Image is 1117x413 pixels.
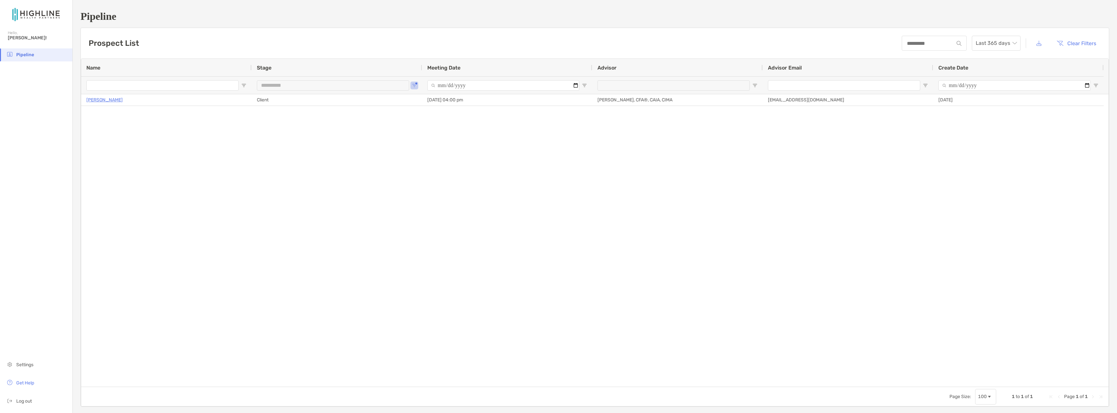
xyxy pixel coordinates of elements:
[1030,394,1033,399] span: 1
[8,35,69,41] span: [PERSON_NAME]!
[752,83,758,88] button: Open Filter Menu
[949,394,971,399] div: Page Size:
[412,83,417,88] button: Open Filter Menu
[976,36,1017,50] span: Last 365 days
[1016,394,1020,399] span: to
[89,39,139,48] h3: Prospect List
[975,389,996,405] div: Page Size
[81,10,1109,22] h1: Pipeline
[241,83,246,88] button: Open Filter Menu
[1021,394,1024,399] span: 1
[1093,83,1098,88] button: Open Filter Menu
[1025,394,1029,399] span: of
[1085,394,1088,399] span: 1
[1012,394,1015,399] span: 1
[978,394,987,399] div: 100
[1056,394,1061,399] div: Previous Page
[427,80,579,91] input: Meeting Date Filter Input
[1090,394,1096,399] div: Next Page
[768,65,802,71] span: Advisor Email
[252,94,422,106] div: Client
[938,80,1091,91] input: Create Date Filter Input
[933,94,1104,106] div: [DATE]
[86,96,123,104] a: [PERSON_NAME]
[1052,36,1101,50] button: Clear Filters
[16,380,34,386] span: Get Help
[582,83,587,88] button: Open Filter Menu
[6,379,14,386] img: get-help icon
[6,360,14,368] img: settings icon
[16,52,34,58] span: Pipeline
[427,65,460,71] span: Meeting Date
[592,94,763,106] div: [PERSON_NAME], CFA®, CAIA, CIMA
[1080,394,1084,399] span: of
[1048,394,1054,399] div: First Page
[1064,394,1075,399] span: Page
[8,3,65,26] img: Zoe Logo
[923,83,928,88] button: Open Filter Menu
[86,80,239,91] input: Name Filter Input
[768,80,920,91] input: Advisor Email Filter Input
[16,398,32,404] span: Log out
[957,41,961,46] img: input icon
[422,94,592,106] div: [DATE] 04:00 pm
[86,65,100,71] span: Name
[938,65,968,71] span: Create Date
[16,362,33,368] span: Settings
[763,94,933,106] div: [EMAIL_ADDRESS][DOMAIN_NAME]
[1076,394,1079,399] span: 1
[1098,394,1103,399] div: Last Page
[6,397,14,405] img: logout icon
[6,50,14,58] img: pipeline icon
[257,65,271,71] span: Stage
[597,65,617,71] span: Advisor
